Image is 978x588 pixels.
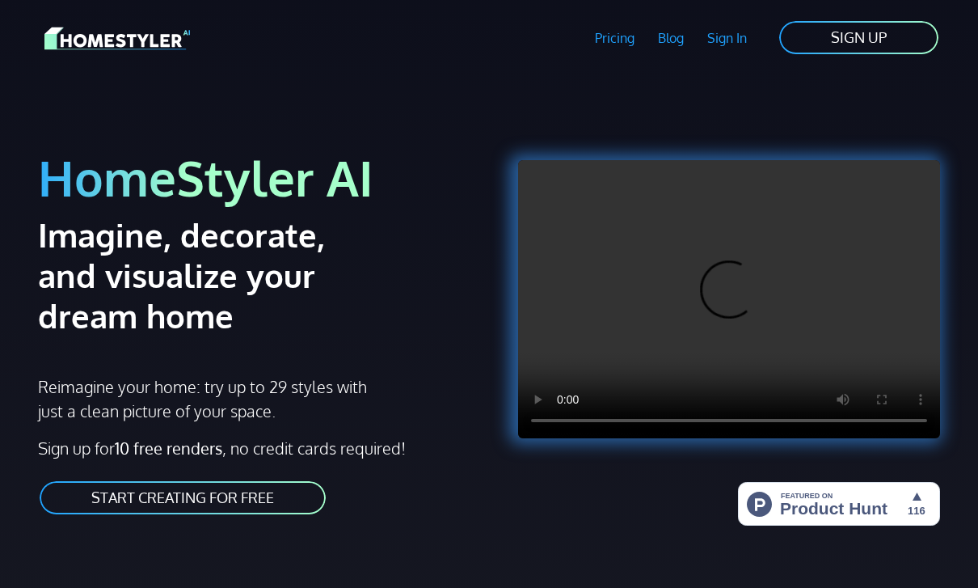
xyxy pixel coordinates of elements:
img: HomeStyler AI - Interior Design Made Easy: One Click to Your Dream Home | Product Hunt [738,482,940,526]
h2: Imagine, decorate, and visualize your dream home [38,214,391,336]
img: HomeStyler AI logo [44,24,190,53]
a: SIGN UP [778,19,940,56]
p: Sign up for , no credit cards required! [38,436,479,460]
a: Pricing [584,19,647,57]
p: Reimagine your home: try up to 29 styles with just a clean picture of your space. [38,374,369,423]
a: Sign In [695,19,758,57]
strong: 10 free renders [115,438,222,459]
h1: HomeStyler AI [38,147,479,208]
a: Blog [646,19,695,57]
a: START CREATING FOR FREE [38,480,327,516]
